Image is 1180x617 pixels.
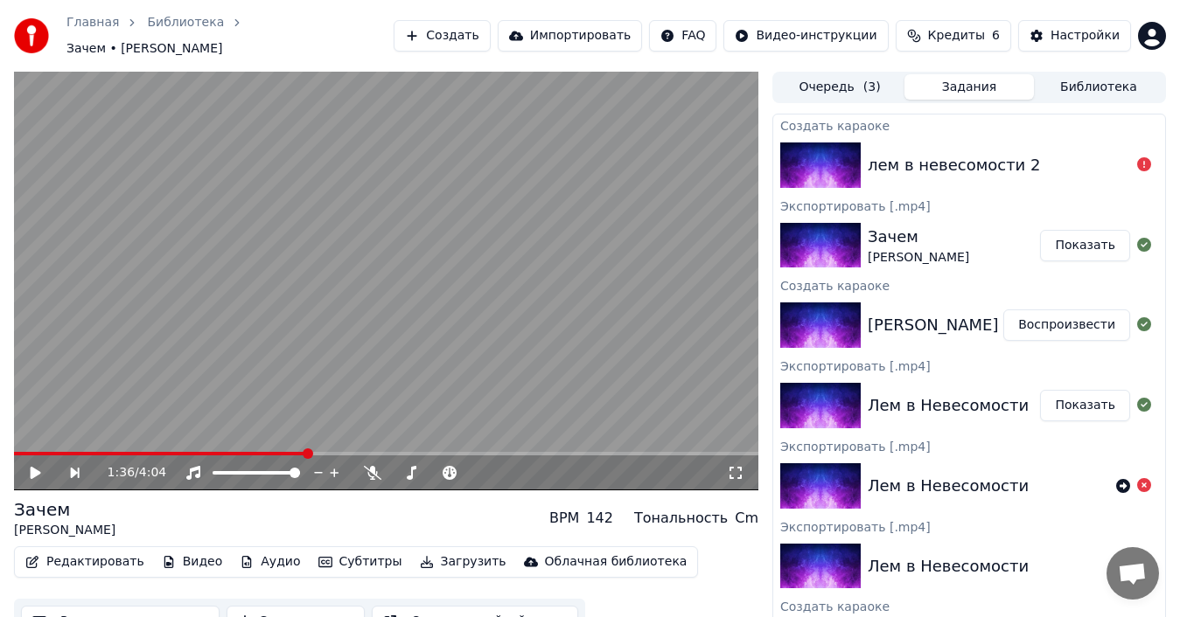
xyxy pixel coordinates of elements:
span: 1:36 [108,464,135,482]
div: Лем в Невесомости [868,554,1029,579]
button: Библиотека [1034,74,1163,100]
button: Загрузить [413,550,513,574]
div: Облачная библиотека [545,553,688,571]
button: Видео [155,550,230,574]
div: Создать караоке [773,595,1165,616]
button: Показать [1040,230,1130,261]
button: Импортировать [498,20,643,52]
div: / [108,464,150,482]
div: BPM [549,508,579,529]
div: Создать караоке [773,114,1165,135]
div: [PERSON_NAME] зачем [868,313,1052,337]
button: Кредиты6 [896,20,1011,52]
div: [PERSON_NAME] [868,249,969,267]
button: FAQ [649,20,716,52]
nav: breadcrumb [66,14,394,58]
button: Очередь [775,74,904,100]
a: Главная [66,14,119,31]
div: Тональность [634,508,728,529]
div: Cm [735,508,758,529]
div: Создать караоке [773,274,1165,295]
button: Создать [394,20,490,52]
span: Зачем • [PERSON_NAME] [66,40,222,58]
span: 4:04 [139,464,166,482]
div: лем в невесомости 2 [868,153,1041,177]
button: Показать [1040,390,1130,421]
div: Открытый чат [1107,547,1159,600]
button: Редактировать [18,550,151,574]
div: Экспортировать [.mp4] [773,355,1165,376]
span: 6 [992,27,1000,45]
div: Лем в Невесомости [868,474,1029,498]
button: Видео-инструкции [723,20,888,52]
div: Экспортировать [.mp4] [773,435,1165,456]
span: Кредиты [928,27,985,45]
div: Экспортировать [.mp4] [773,516,1165,537]
a: Библиотека [147,14,224,31]
div: Настройки [1051,27,1120,45]
span: ( 3 ) [863,79,881,96]
button: Настройки [1018,20,1131,52]
button: Аудио [233,550,307,574]
div: Экспортировать [.mp4] [773,195,1165,216]
div: Зачем [14,497,115,522]
div: Лем в Невесомости [868,393,1029,418]
button: Воспроизвести [1003,309,1130,341]
div: [PERSON_NAME] [14,522,115,539]
button: Задания [904,74,1034,100]
div: Зачем [868,225,969,249]
img: youka [14,18,49,53]
div: 142 [586,508,613,529]
button: Субтитры [311,550,409,574]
